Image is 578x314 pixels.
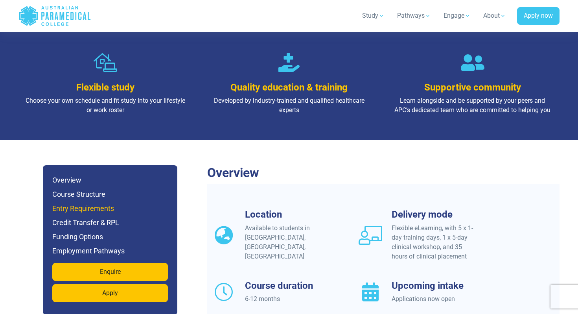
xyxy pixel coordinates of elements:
a: Pathways [392,5,436,27]
a: Apply [52,284,168,302]
h6: Entry Requirements [52,203,168,214]
a: Enquire [52,263,168,281]
a: Apply now [517,7,560,25]
h3: Supportive community [392,82,553,93]
h6: Course Structure [52,189,168,200]
p: Developed by industry-trained and qualified healthcare experts [208,96,370,115]
h3: Delivery mode [392,209,477,220]
h2: Overview [207,165,560,180]
div: Applications now open [392,294,477,304]
div: Available to students in [GEOGRAPHIC_DATA], [GEOGRAPHIC_DATA], [GEOGRAPHIC_DATA] [245,223,330,261]
h3: Flexible study [25,82,186,93]
h3: Location [245,209,330,220]
a: About [479,5,511,27]
h6: Funding Options [52,231,168,242]
a: Study [357,5,389,27]
h6: Overview [52,175,168,186]
div: 6-12 months [245,294,330,304]
div: Flexible eLearning, with 5 x 1-day training days, 1 x 5-day clinical workshop, and 35 hours of cl... [392,223,477,261]
a: Engage [439,5,475,27]
h3: Quality education & training [208,82,370,93]
h3: Course duration [245,280,330,292]
h6: Employment Pathways [52,246,168,257]
p: Learn alongside and be supported by your peers and APC’s dedicated team who are committed to help... [392,96,553,115]
h6: Credit Transfer & RPL [52,217,168,228]
a: Australian Paramedical College [18,3,91,29]
h3: Upcoming intake [392,280,477,292]
p: Choose your own schedule and fit study into your lifestyle or work roster [25,96,186,115]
